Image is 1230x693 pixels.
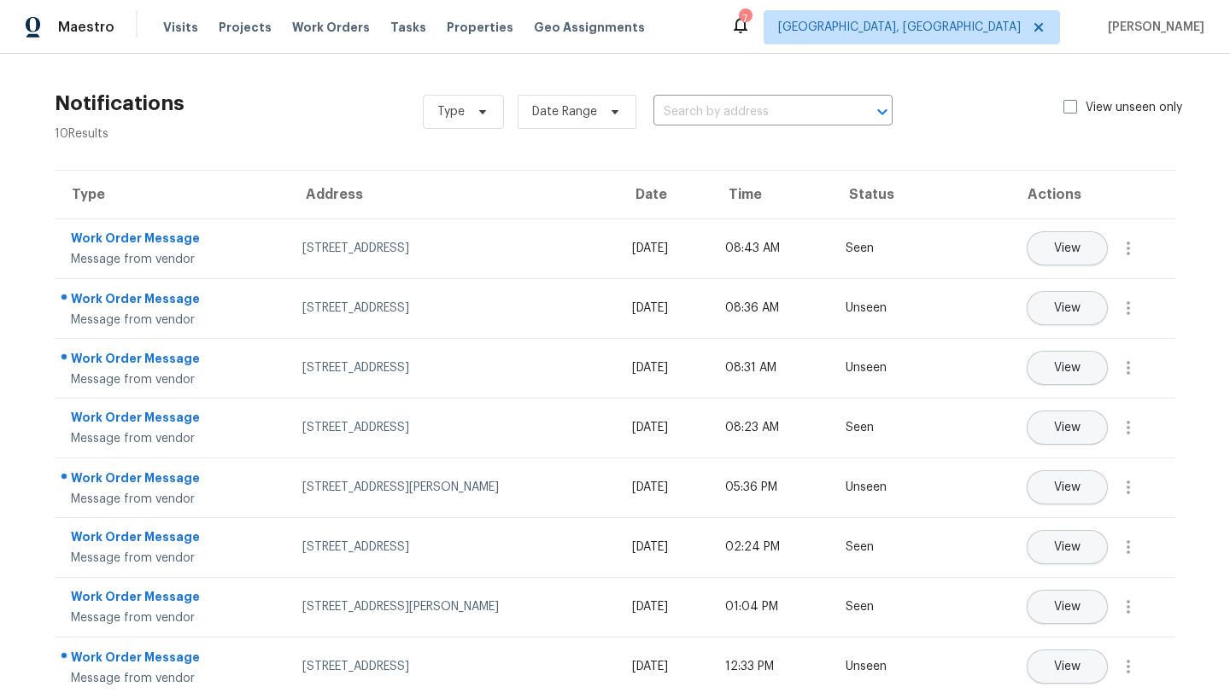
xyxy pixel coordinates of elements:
[302,539,605,556] div: [STREET_ADDRESS]
[302,419,605,436] div: [STREET_ADDRESS]
[302,598,605,615] div: [STREET_ADDRESS][PERSON_NAME]
[71,550,275,567] div: Message from vendor
[725,658,818,675] div: 12:33 PM
[846,300,919,317] div: Unseen
[712,171,832,218] th: Time
[933,171,1175,218] th: Actions
[71,290,275,312] div: Work Order Message
[832,171,933,218] th: Status
[55,171,289,218] th: Type
[532,103,597,120] span: Date Range
[846,658,919,675] div: Unseen
[302,240,605,257] div: [STREET_ADDRESS]
[725,359,818,376] div: 08:31 AM
[1054,302,1081,315] span: View
[1027,231,1108,265] button: View
[653,99,845,125] input: Search by address
[846,240,919,257] div: Seen
[1054,541,1081,554] span: View
[71,528,275,550] div: Work Order Message
[289,171,618,218] th: Address
[71,649,275,670] div: Work Order Message
[632,300,698,317] div: [DATE]
[1027,291,1108,325] button: View
[632,658,698,675] div: [DATE]
[219,19,272,36] span: Projects
[71,312,275,329] div: Message from vendor
[1027,351,1108,385] button: View
[390,21,426,33] span: Tasks
[725,598,818,615] div: 01:04 PM
[437,103,465,120] span: Type
[725,240,818,257] div: 08:43 AM
[1027,590,1108,624] button: View
[55,95,184,112] h2: Notifications
[447,19,513,36] span: Properties
[71,230,275,251] div: Work Order Message
[846,419,919,436] div: Seen
[1063,99,1203,116] label: View unseen only
[1027,530,1108,564] button: View
[632,479,698,496] div: [DATE]
[163,19,198,36] span: Visits
[739,10,751,27] div: 7
[1101,19,1204,36] span: [PERSON_NAME]
[846,479,919,496] div: Unseen
[71,350,275,371] div: Work Order Message
[55,125,184,143] div: 10 Results
[870,100,894,124] button: Open
[632,240,698,257] div: [DATE]
[71,251,275,268] div: Message from vendor
[846,598,919,615] div: Seen
[302,359,605,376] div: [STREET_ADDRESS]
[71,430,275,447] div: Message from vendor
[1027,470,1108,504] button: View
[71,670,275,687] div: Message from vendor
[632,419,698,436] div: [DATE]
[302,300,605,317] div: [STREET_ADDRESS]
[778,19,1021,36] span: [GEOGRAPHIC_DATA], [GEOGRAPHIC_DATA]
[58,19,114,36] span: Maestro
[632,598,698,615] div: [DATE]
[725,539,818,556] div: 02:24 PM
[71,469,275,491] div: Work Order Message
[1054,601,1081,614] span: View
[846,359,919,376] div: Unseen
[1027,411,1108,445] button: View
[1054,242,1081,255] span: View
[725,300,818,317] div: 08:36 AM
[1054,481,1081,494] span: View
[632,539,698,556] div: [DATE]
[618,171,712,218] th: Date
[846,539,919,556] div: Seen
[292,19,370,36] span: Work Orders
[534,19,645,36] span: Geo Assignments
[1054,422,1081,434] span: View
[71,491,275,508] div: Message from vendor
[725,479,818,496] div: 05:36 PM
[71,609,275,626] div: Message from vendor
[71,588,275,609] div: Work Order Message
[632,359,698,376] div: [DATE]
[1027,649,1108,684] button: View
[1054,362,1081,375] span: View
[1054,661,1081,673] span: View
[725,419,818,436] div: 08:23 AM
[71,409,275,430] div: Work Order Message
[302,658,605,675] div: [STREET_ADDRESS]
[71,371,275,388] div: Message from vendor
[302,479,605,496] div: [STREET_ADDRESS][PERSON_NAME]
